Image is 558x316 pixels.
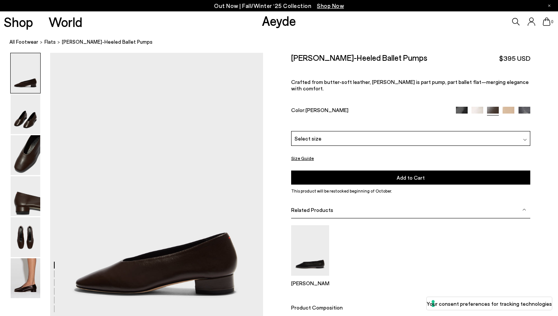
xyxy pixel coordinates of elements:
a: 0 [543,17,550,26]
span: Product Composition [291,304,343,311]
button: Size Guide [291,153,314,163]
span: Crafted from butter-soft leather, [PERSON_NAME] is part pump, part ballet flat—merging elegance w... [291,79,529,92]
img: svg%3E [523,138,527,142]
nav: breadcrumb [9,32,558,53]
span: Add to Cart [397,174,425,181]
span: Navigate to /collections/new-in [317,2,344,9]
div: Color: [291,107,448,115]
span: Select size [295,134,322,142]
span: 0 [550,20,554,24]
img: Delia Low-Heeled Ballet Pumps - Image 5 [11,217,40,257]
img: Delia Low-Heeled Ballet Pumps - Image 6 [11,258,40,298]
span: $395 USD [499,54,530,63]
p: Out Now | Fall/Winter ‘25 Collection [214,1,344,11]
a: Shop [4,15,33,28]
span: flats [44,39,56,45]
a: Kirsten Ballet Flats [PERSON_NAME] [291,270,329,286]
p: This product will be restocked beginning of October. [291,188,530,194]
img: Delia Low-Heeled Ballet Pumps - Image 1 [11,53,40,93]
button: Add to Cart [291,171,530,185]
img: svg%3E [522,208,526,212]
label: Your consent preferences for tracking technologies [427,300,552,308]
img: Delia Low-Heeled Ballet Pumps - Image 2 [11,94,40,134]
img: Kirsten Ballet Flats [291,225,329,276]
span: Related Products [291,207,333,213]
h2: [PERSON_NAME]-Heeled Ballet Pumps [291,53,427,62]
p: [PERSON_NAME] [291,280,329,286]
button: Your consent preferences for tracking technologies [427,297,552,310]
a: World [49,15,82,28]
a: Aeyde [262,13,296,28]
img: Delia Low-Heeled Ballet Pumps - Image 3 [11,135,40,175]
img: Delia Low-Heeled Ballet Pumps - Image 4 [11,176,40,216]
span: [PERSON_NAME]-Heeled Ballet Pumps [62,38,153,46]
span: [PERSON_NAME] [306,107,348,113]
a: flats [44,38,56,46]
a: All Footwear [9,38,38,46]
